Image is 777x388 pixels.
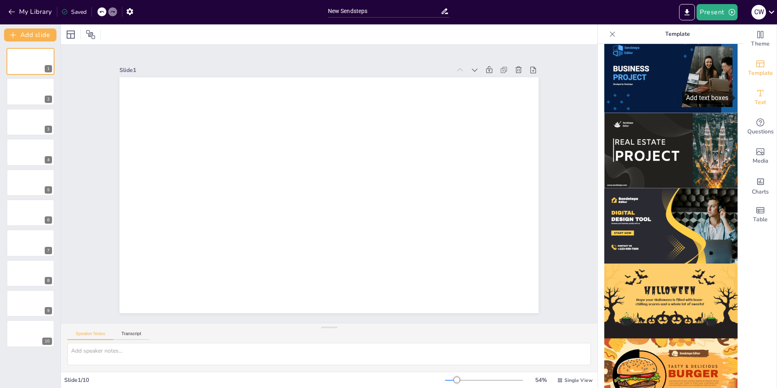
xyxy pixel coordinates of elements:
button: My Library [6,5,55,18]
div: 5 [45,186,52,194]
div: Add a table [744,200,777,229]
div: 5 [7,169,54,196]
div: 4 [7,139,54,166]
div: Add text boxes [682,92,732,104]
div: 3 [45,126,52,133]
button: Present [697,4,737,20]
input: Insert title [328,5,441,17]
span: Template [748,69,773,78]
span: Charts [752,187,769,196]
div: Add images, graphics, shapes or video [744,142,777,171]
div: 8 [45,277,52,284]
div: 2 [45,96,52,103]
span: Theme [751,39,770,48]
button: Speaker Notes [67,331,113,340]
div: 4 [45,156,52,163]
div: 3 [7,109,54,135]
img: thumb-12.png [604,188,738,264]
button: Add slide [4,28,56,41]
div: Slide 1 [119,66,451,74]
div: c w [751,5,766,20]
div: 9 [7,290,54,317]
div: Layout [64,28,77,41]
div: 10 [42,338,52,345]
span: Position [86,30,95,39]
div: 54 % [531,376,551,384]
span: Table [753,215,768,224]
div: 7 [7,229,54,256]
div: 1 [7,48,54,75]
div: 6 [7,199,54,226]
div: 9 [45,307,52,314]
span: Single View [564,377,593,384]
div: Change the overall theme [744,24,777,54]
button: c w [751,4,766,20]
div: Add ready made slides [744,54,777,83]
div: Get real-time input from your audience [744,112,777,142]
div: 8 [7,260,54,287]
div: Add charts and graphs [744,171,777,200]
img: thumb-10.png [604,38,738,113]
button: Transcript [113,331,150,340]
div: 2 [7,78,54,105]
span: Questions [747,127,774,136]
p: Template [619,24,736,44]
div: Slide 1 / 10 [64,376,445,384]
div: 6 [45,216,52,224]
div: 1 [45,65,52,72]
div: 10 [7,320,54,347]
div: 7 [45,247,52,254]
button: Export to PowerPoint [679,4,695,20]
div: Add text boxes [744,83,777,112]
img: thumb-11.png [604,113,738,188]
img: thumb-13.png [604,264,738,339]
div: Saved [61,8,87,16]
span: Media [753,157,768,166]
span: Text [755,98,766,107]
